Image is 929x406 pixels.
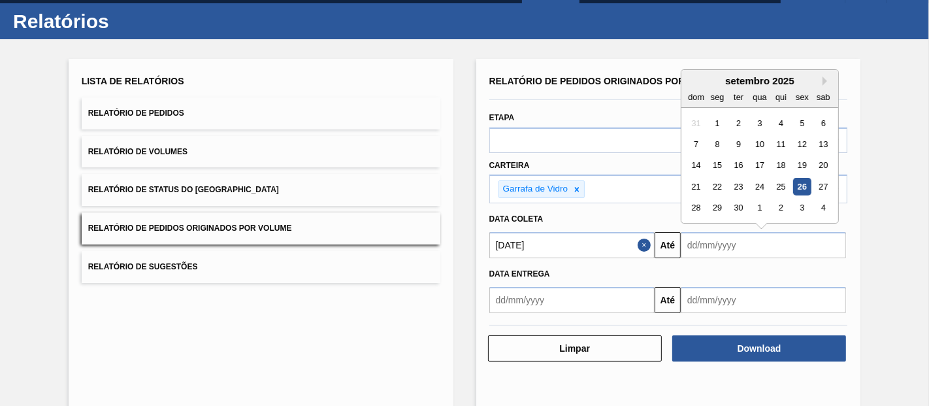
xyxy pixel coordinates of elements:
div: Choose quarta-feira, 10 de setembro de 2025 [751,135,768,153]
span: Relatório de Pedidos Originados por Volume [489,76,727,86]
input: dd/mm/yyyy [489,232,655,258]
div: Choose sábado, 6 de setembro de 2025 [815,114,832,132]
button: Até [655,287,681,313]
div: Choose domingo, 7 de setembro de 2025 [687,135,705,153]
span: Relatório de Pedidos Originados por Volume [88,224,292,233]
div: Choose domingo, 28 de setembro de 2025 [687,199,705,217]
input: dd/mm/yyyy [681,287,846,313]
div: Choose quinta-feira, 11 de setembro de 2025 [772,135,790,153]
div: Choose sábado, 4 de outubro de 2025 [815,199,832,217]
div: qui [772,88,790,106]
div: sab [815,88,832,106]
div: Choose domingo, 21 de setembro de 2025 [687,178,705,195]
div: Choose sexta-feira, 5 de setembro de 2025 [793,114,811,132]
div: seg [708,88,726,106]
button: Close [638,232,655,258]
div: qua [751,88,768,106]
div: dom [687,88,705,106]
div: Not available domingo, 31 de agosto de 2025 [687,114,705,132]
span: Relatório de Volumes [88,147,187,156]
button: Relatório de Pedidos Originados por Volume [82,212,440,245]
div: Choose quinta-feira, 4 de setembro de 2025 [772,114,790,132]
div: Choose quarta-feira, 24 de setembro de 2025 [751,178,768,195]
span: Data entrega [489,269,550,279]
div: Choose segunda-feira, 29 de setembro de 2025 [708,199,726,217]
div: sex [793,88,811,106]
button: Até [655,232,681,258]
div: Choose sábado, 20 de setembro de 2025 [815,157,832,175]
button: Relatório de Pedidos [82,97,440,129]
div: Choose sexta-feira, 3 de outubro de 2025 [793,199,811,217]
span: Relatório de Pedidos [88,109,184,118]
div: setembro 2025 [681,75,838,86]
div: Choose quarta-feira, 17 de setembro de 2025 [751,157,768,175]
button: Relatório de Status do [GEOGRAPHIC_DATA] [82,174,440,206]
div: Choose segunda-feira, 15 de setembro de 2025 [708,157,726,175]
span: Data coleta [489,214,544,224]
div: Choose terça-feira, 2 de setembro de 2025 [730,114,747,132]
div: Choose sexta-feira, 26 de setembro de 2025 [793,178,811,195]
div: Choose segunda-feira, 8 de setembro de 2025 [708,135,726,153]
div: ter [730,88,747,106]
div: Choose quinta-feira, 18 de setembro de 2025 [772,157,790,175]
div: Choose terça-feira, 23 de setembro de 2025 [730,178,747,195]
div: Choose sábado, 27 de setembro de 2025 [815,178,832,195]
input: dd/mm/yyyy [681,232,846,258]
div: Choose quarta-feira, 1 de outubro de 2025 [751,199,768,217]
input: dd/mm/yyyy [489,287,655,313]
div: Choose domingo, 14 de setembro de 2025 [687,157,705,175]
button: Limpar [488,335,662,362]
div: month 2025-09 [685,112,834,218]
span: Relatório de Sugestões [88,262,198,271]
div: Choose quarta-feira, 3 de setembro de 2025 [751,114,768,132]
h1: Relatórios [13,14,245,29]
button: Next Month [823,76,832,86]
div: Choose segunda-feira, 1 de setembro de 2025 [708,114,726,132]
div: Choose terça-feira, 9 de setembro de 2025 [730,135,747,153]
div: Choose sábado, 13 de setembro de 2025 [815,135,832,153]
div: Choose quinta-feira, 2 de outubro de 2025 [772,199,790,217]
span: Lista de Relatórios [82,76,184,86]
label: Etapa [489,113,515,122]
div: Choose terça-feira, 16 de setembro de 2025 [730,157,747,175]
button: Relatório de Volumes [82,136,440,168]
div: Choose sexta-feira, 12 de setembro de 2025 [793,135,811,153]
div: Choose quinta-feira, 25 de setembro de 2025 [772,178,790,195]
div: Choose segunda-feira, 22 de setembro de 2025 [708,178,726,195]
button: Download [672,335,846,362]
div: Choose sexta-feira, 19 de setembro de 2025 [793,157,811,175]
button: Relatório de Sugestões [82,251,440,283]
span: Relatório de Status do [GEOGRAPHIC_DATA] [88,185,279,194]
div: Garrafa de Vidro [499,181,570,197]
div: Choose terça-feira, 30 de setembro de 2025 [730,199,747,217]
label: Carteira [489,161,530,170]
